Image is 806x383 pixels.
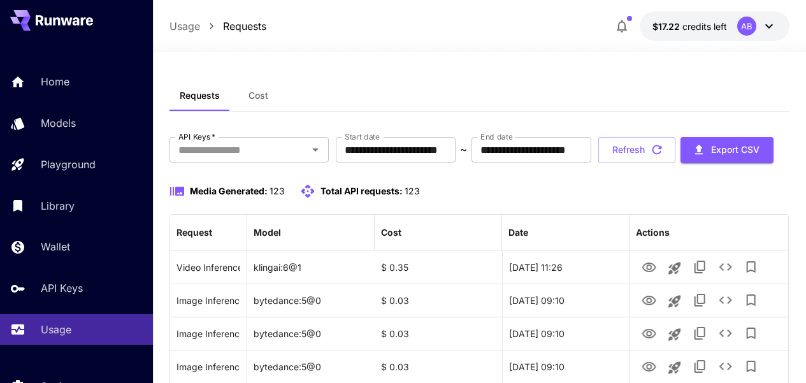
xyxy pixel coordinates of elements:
button: $17.21947AB [640,11,789,41]
span: Total API requests: [320,185,403,196]
nav: breadcrumb [169,18,266,34]
div: $ 0.35 [375,250,502,284]
p: Usage [41,322,71,337]
button: See details [712,254,738,280]
div: Date [508,227,528,238]
button: Add to library [738,287,763,313]
div: bytedance:5@0 [247,350,375,383]
div: $17.21947 [652,20,727,33]
button: Launch in playground [661,289,687,314]
div: Click to copy prompt [176,284,240,317]
div: Click to copy prompt [176,350,240,383]
p: Library [41,198,75,213]
button: See details [712,321,738,346]
div: Click to copy prompt [176,251,240,284]
div: Request [176,227,212,238]
div: 29 Sep, 2025 11:26 [502,250,630,284]
p: Models [41,115,76,131]
button: Export CSV [680,137,774,163]
button: See details [712,354,738,379]
button: View [636,287,661,313]
p: Playground [41,157,96,172]
a: Usage [169,18,200,34]
p: Wallet [41,239,70,254]
div: $ 0.03 [375,284,502,317]
button: Add to library [738,321,763,346]
div: Model [254,227,281,238]
button: Add to library [738,254,763,280]
label: End date [480,131,512,142]
button: View [636,353,661,379]
button: Launch in playground [661,355,687,380]
button: Copy TaskUUID [687,354,712,379]
div: bytedance:5@0 [247,317,375,350]
div: Click to copy prompt [176,317,240,350]
span: 123 [270,185,285,196]
div: Cost [381,227,401,238]
div: 29 Sep, 2025 09:10 [502,317,630,350]
div: $ 0.03 [375,317,502,350]
span: $17.22 [652,21,682,32]
button: View [636,320,661,346]
label: API Keys [178,131,215,142]
button: Copy TaskUUID [687,287,712,313]
div: Actions [636,227,670,238]
div: $ 0.03 [375,350,502,383]
button: Open [306,141,324,159]
div: 29 Sep, 2025 09:10 [502,350,630,383]
label: Start date [345,131,380,142]
span: Cost [248,90,268,101]
button: View [636,254,661,280]
button: Launch in playground [661,256,687,281]
span: Media Generated: [190,185,268,196]
div: bytedance:5@0 [247,284,375,317]
a: Requests [223,18,266,34]
p: ~ [460,142,467,157]
button: Launch in playground [661,322,687,347]
div: 29 Sep, 2025 09:10 [502,284,630,317]
button: Add to library [738,354,763,379]
button: See details [712,287,738,313]
p: Home [41,74,69,89]
span: Requests [180,90,220,101]
button: Copy TaskUUID [687,254,712,280]
button: Copy TaskUUID [687,321,712,346]
div: klingai:6@1 [247,250,375,284]
div: AB [737,17,756,36]
span: 123 [405,185,420,196]
p: API Keys [41,280,83,296]
span: credits left [682,21,727,32]
button: Refresh [598,137,675,163]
